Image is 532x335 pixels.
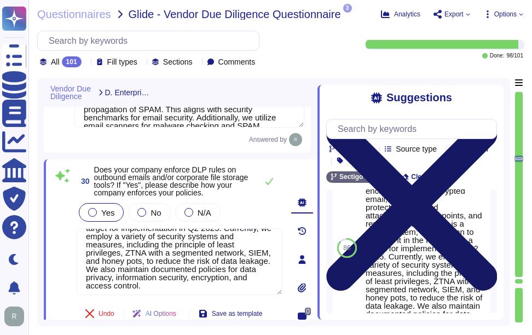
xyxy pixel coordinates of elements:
[105,89,152,96] span: D. Enterprise Security
[151,208,161,217] span: No
[99,310,114,317] span: Undo
[2,304,32,328] button: user
[43,31,259,50] input: Search by keywords
[107,58,137,66] span: Fill types
[249,136,287,143] span: Answered by
[101,208,114,217] span: Yes
[490,53,505,59] span: Done:
[129,9,341,20] span: Glide - Vendor Due Diligence Questionnaire
[381,10,420,19] button: Analytics
[305,308,311,315] span: 0
[332,119,496,138] input: Search by keywords
[94,165,248,197] span: Does your company enforce DLP rules on outbound emails and/or corporate file storage tools? If "Y...
[37,9,111,20] span: Questionnaires
[77,177,90,185] span: 30
[343,245,350,251] span: 86
[212,310,263,317] span: Save as template
[343,4,352,13] span: 3
[4,307,24,326] img: user
[444,11,464,18] span: Export
[163,58,193,66] span: Sections
[506,53,523,59] span: 98 / 101
[50,85,96,100] span: Vendor Due Diligence
[289,133,302,146] img: user
[146,310,176,317] span: AI Options
[62,56,82,67] div: 101
[190,303,271,325] button: Save as template
[77,228,282,295] textarea: No, we do not have DLP tools or controls installed to monitor encrypted and unencrypted email, pa...
[51,58,60,66] span: All
[218,58,256,66] span: Comments
[198,208,211,217] span: N/A
[394,11,420,18] span: Analytics
[77,303,123,325] button: Undo
[494,11,517,18] span: Options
